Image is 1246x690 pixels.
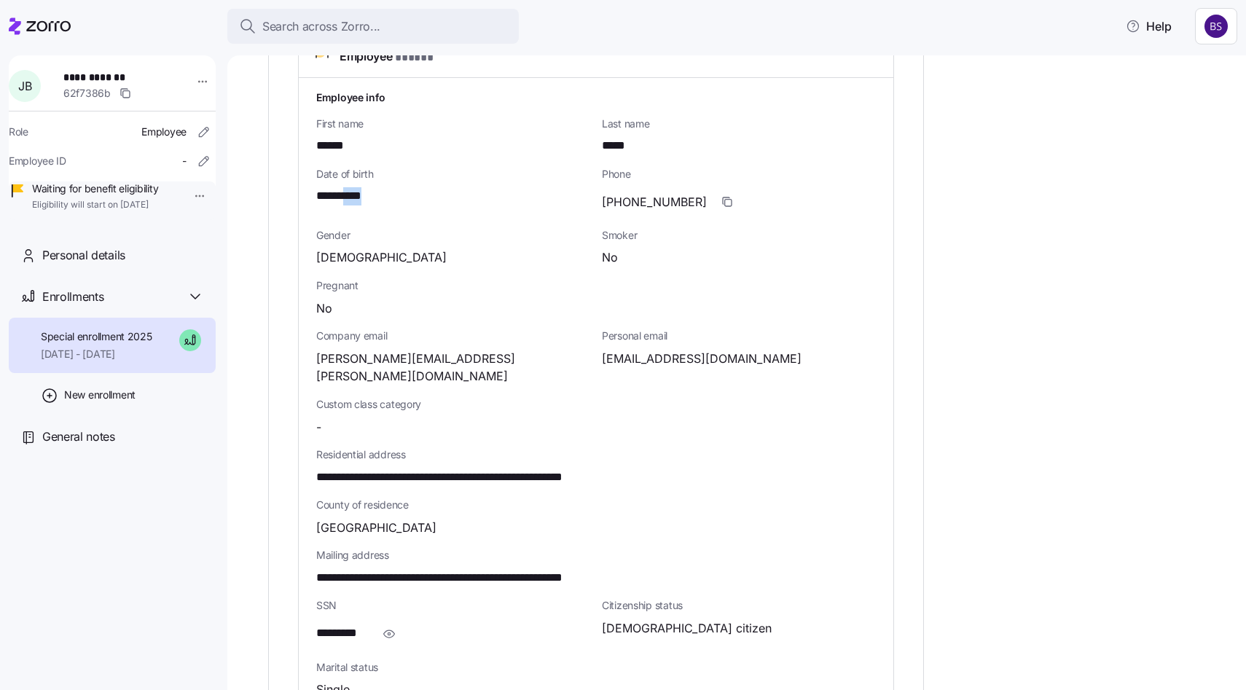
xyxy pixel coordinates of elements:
[64,388,136,402] span: New enrollment
[9,154,66,168] span: Employee ID
[63,86,111,101] span: 62f7386b
[602,350,802,368] span: [EMAIL_ADDRESS][DOMAIN_NAME]
[602,248,618,267] span: No
[316,117,590,131] span: First name
[42,288,103,306] span: Enrollments
[316,248,447,267] span: [DEMOGRAPHIC_DATA]
[602,619,772,638] span: [DEMOGRAPHIC_DATA] citizen
[316,350,590,386] span: [PERSON_NAME][EMAIL_ADDRESS][PERSON_NAME][DOMAIN_NAME]
[316,90,876,105] h1: Employee info
[316,329,590,343] span: Company email
[316,278,876,293] span: Pregnant
[41,329,152,344] span: Special enrollment 2025
[32,199,158,211] span: Eligibility will start on [DATE]
[316,397,590,412] span: Custom class category
[602,167,876,181] span: Phone
[1204,15,1228,38] img: 70e1238b338d2f51ab0eff200587d663
[316,519,436,537] span: [GEOGRAPHIC_DATA]
[602,117,876,131] span: Last name
[42,246,125,264] span: Personal details
[18,80,31,92] span: J B
[602,329,876,343] span: Personal email
[1126,17,1172,35] span: Help
[262,17,380,36] span: Search across Zorro...
[316,598,590,613] span: SSN
[182,154,187,168] span: -
[42,428,115,446] span: General notes
[9,125,28,139] span: Role
[41,347,152,361] span: [DATE] - [DATE]
[602,193,707,211] span: [PHONE_NUMBER]
[32,181,158,196] span: Waiting for benefit eligibility
[316,299,332,318] span: No
[316,418,321,436] span: -
[316,548,876,562] span: Mailing address
[227,9,519,44] button: Search across Zorro...
[1114,12,1183,41] button: Help
[316,660,590,675] span: Marital status
[316,498,876,512] span: County of residence
[316,167,590,181] span: Date of birth
[316,228,590,243] span: Gender
[602,228,876,243] span: Smoker
[602,598,876,613] span: Citizenship status
[316,447,876,462] span: Residential address
[141,125,187,139] span: Employee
